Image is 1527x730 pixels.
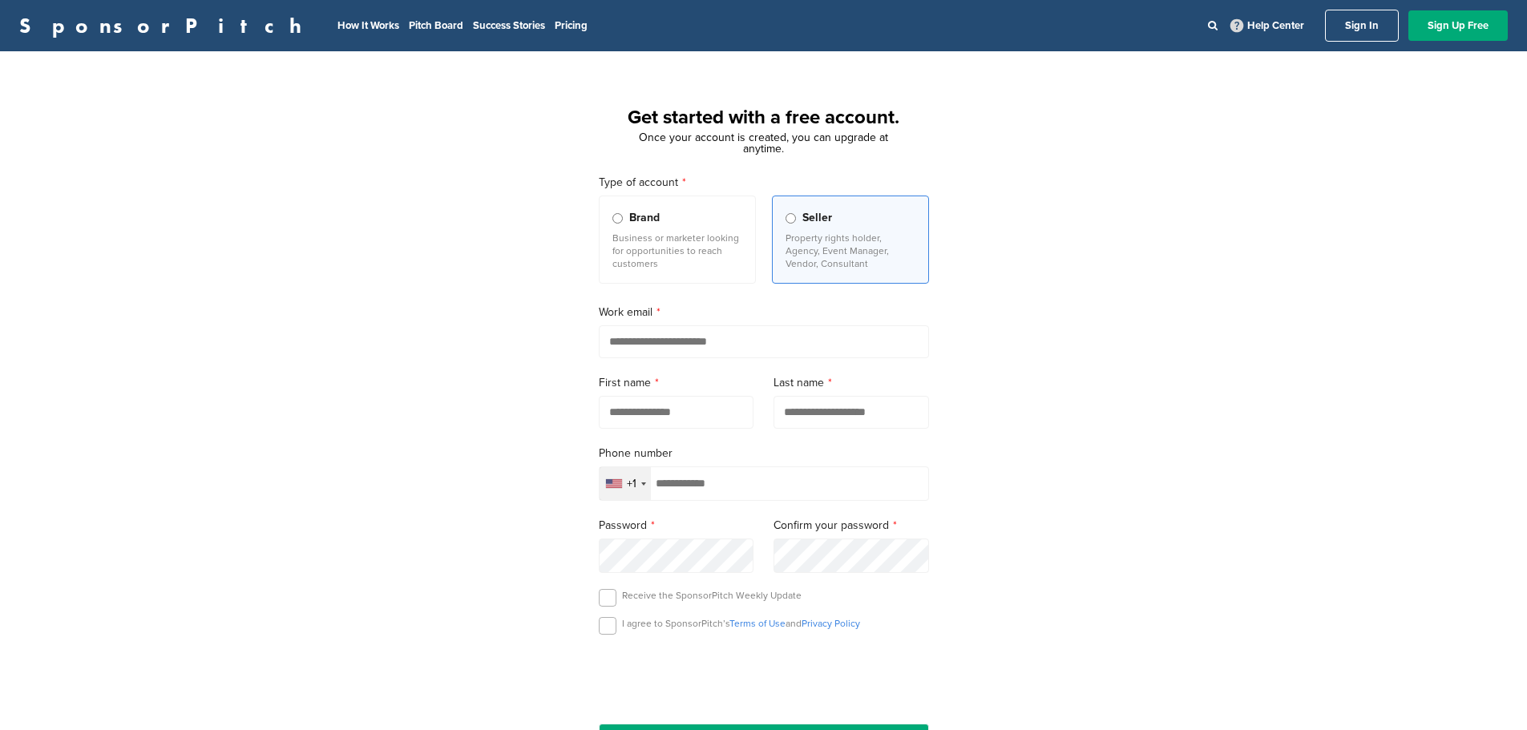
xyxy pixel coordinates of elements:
div: Selected country [600,467,651,500]
span: Seller [802,209,832,227]
label: Work email [599,304,929,321]
a: Help Center [1227,16,1307,35]
span: Once your account is created, you can upgrade at anytime. [639,131,888,155]
span: Brand [629,209,660,227]
a: Success Stories [473,19,545,32]
a: SponsorPitch [19,15,312,36]
a: Terms of Use [729,618,786,629]
p: Receive the SponsorPitch Weekly Update [622,589,802,602]
a: Privacy Policy [802,618,860,629]
h1: Get started with a free account. [580,103,948,132]
label: First name [599,374,754,392]
a: How It Works [337,19,399,32]
input: Brand Business or marketer looking for opportunities to reach customers [612,213,623,224]
a: Sign In [1325,10,1399,42]
div: +1 [627,478,636,490]
label: Password [599,517,754,534]
label: Confirm your password [774,517,929,534]
label: Type of account [599,174,929,192]
input: Seller Property rights holder, Agency, Event Manager, Vendor, Consultant [786,213,796,224]
p: I agree to SponsorPitch’s and [622,617,860,630]
label: Phone number [599,445,929,462]
p: Property rights holder, Agency, Event Manager, Vendor, Consultant [786,232,915,270]
label: Last name [774,374,929,392]
a: Pricing [555,19,588,32]
a: Pitch Board [409,19,463,32]
p: Business or marketer looking for opportunities to reach customers [612,232,742,270]
iframe: reCAPTCHA [673,653,855,700]
a: Sign Up Free [1408,10,1508,41]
